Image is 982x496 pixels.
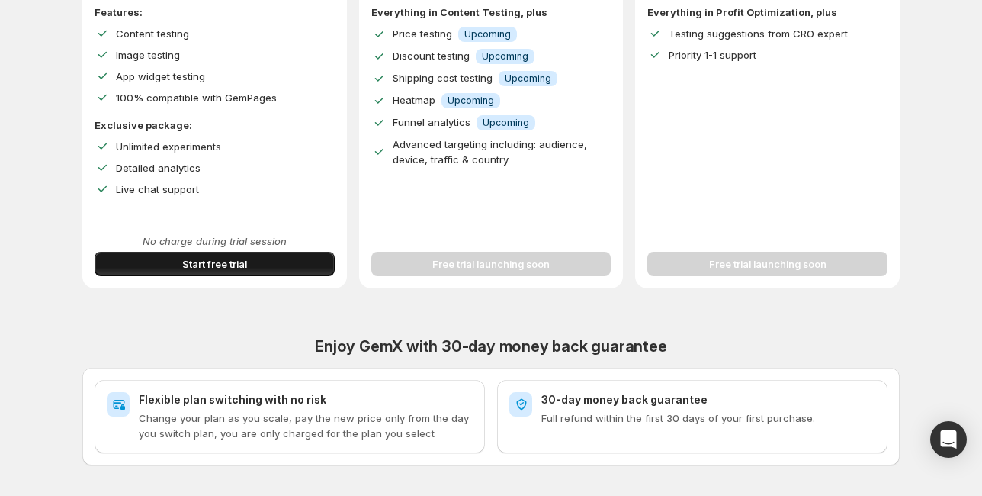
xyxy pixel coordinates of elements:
span: Heatmap [393,94,435,106]
div: Open Intercom Messenger [930,421,967,458]
p: Features: [95,5,335,20]
span: Advanced targeting including: audience, device, traffic & country [393,138,587,166]
span: Detailed analytics [116,162,201,174]
span: Upcoming [482,50,528,63]
span: Image testing [116,49,180,61]
h2: Flexible plan switching with no risk [139,392,473,407]
span: Start free trial [182,256,247,272]
p: Everything in Profit Optimization, plus [647,5,887,20]
span: Discount testing [393,50,470,62]
span: App widget testing [116,70,205,82]
p: Full refund within the first 30 days of your first purchase. [541,411,875,426]
p: Exclusive package: [95,118,335,133]
span: Upcoming [483,117,529,129]
span: Shipping cost testing [393,72,493,84]
span: Price testing [393,27,452,40]
span: Unlimited experiments [116,140,221,153]
button: Start free trial [95,252,335,276]
span: Upcoming [448,95,494,107]
span: Upcoming [464,28,511,40]
span: 100% compatible with GemPages [116,92,277,104]
p: Everything in Content Testing, plus [371,5,611,20]
p: No charge during trial session [95,234,335,249]
span: Content testing [116,27,189,40]
span: Testing suggestions from CRO expert [669,27,848,40]
h2: 30-day money back guarantee [541,392,875,407]
span: Priority 1-1 support [669,49,756,61]
h2: Enjoy GemX with 30-day money back guarantee [82,337,900,356]
span: Funnel analytics [393,116,470,128]
span: Live chat support [116,183,199,195]
span: Upcoming [505,72,551,85]
p: Change your plan as you scale, pay the new price only from the day you switch plan, you are only ... [139,411,473,441]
